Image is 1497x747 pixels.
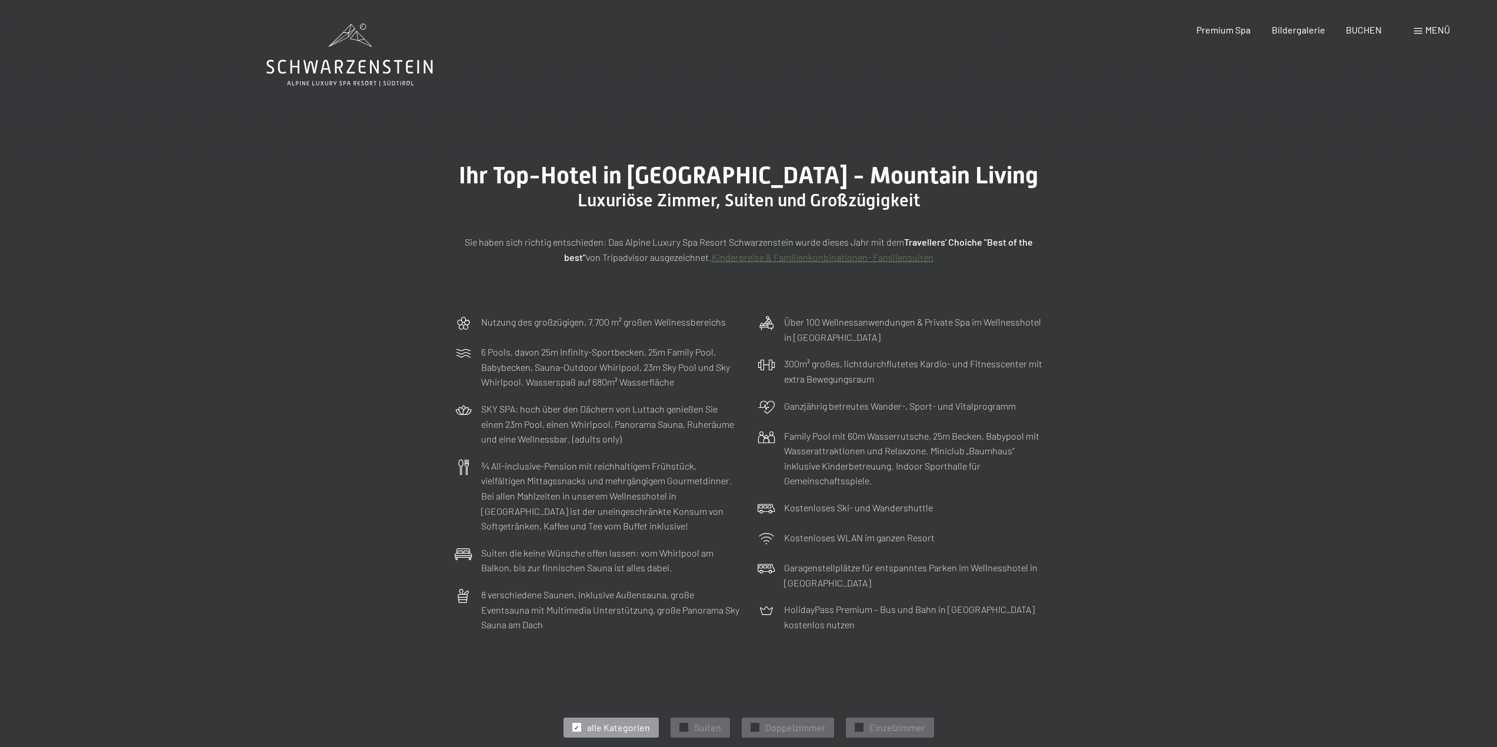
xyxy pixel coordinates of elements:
span: ✓ [574,723,579,732]
p: Nutzung des großzügigen, 7.700 m² großen Wellnessbereichs [481,314,726,330]
p: ¾ All-inclusive-Pension mit reichhaltigem Frühstück, vielfältigen Mittagssnacks und mehrgängigem ... [481,458,740,534]
a: Bildergalerie [1272,24,1325,35]
span: Luxuriöse Zimmer, Suiten und Großzügigkeit [578,190,920,210]
p: SKY SPA: hoch über den Dächern von Luttach genießen Sie einen 23m Pool, einen Whirlpool, Panorama... [481,401,740,447]
a: BUCHEN [1346,24,1382,35]
span: Ihr Top-Hotel in [GEOGRAPHIC_DATA] - Mountain Living [459,162,1038,189]
span: Einzelzimmer [869,721,925,734]
span: Menü [1425,24,1450,35]
a: Kinderpreise & Familienkonbinationen- Familiensuiten [712,252,933,263]
span: alle Kategorien [587,721,650,734]
p: Kostenloses WLAN im ganzen Resort [784,530,935,545]
p: Suiten die keine Wünsche offen lassen: vom Whirlpool am Balkon, bis zur finnischen Sauna ist alle... [481,545,740,575]
p: Family Pool mit 60m Wasserrutsche, 25m Becken, Babypool mit Wasserattraktionen und Relaxzone. Min... [784,428,1043,488]
p: 300m² großes, lichtdurchflutetes Kardio- und Fitnesscenter mit extra Bewegungsraum [784,356,1043,386]
p: Ganzjährig betreutes Wander-, Sport- und Vitalprogramm [784,398,1016,414]
p: Über 100 Wellnessanwendungen & Private Spa im Wellnesshotel in [GEOGRAPHIC_DATA] [784,314,1043,344]
strong: Travellers' Choiche "Best of the best" [564,236,1033,263]
p: 6 Pools, davon 25m Infinity-Sportbecken, 25m Family Pool, Babybecken, Sauna-Outdoor Whirlpool, 23... [481,344,740,390]
span: Doppelzimmer [765,721,825,734]
p: 8 verschiedene Saunen, inklusive Außensauna, große Eventsauna mit Multimedia Unterstützung, große... [481,587,740,632]
p: Sie haben sich richtig entschieden: Das Alpine Luxury Spa Resort Schwarzenstein wurde dieses Jahr... [455,235,1043,264]
a: Premium Spa [1196,24,1251,35]
span: Suiten [694,721,721,734]
p: HolidayPass Premium – Bus und Bahn in [GEOGRAPHIC_DATA] kostenlos nutzen [784,602,1043,632]
span: ✓ [681,723,686,732]
p: Kostenloses Ski- und Wandershuttle [784,500,933,515]
p: Garagenstellplätze für entspanntes Parken im Wellnesshotel in [GEOGRAPHIC_DATA] [784,560,1043,590]
span: ✓ [856,723,861,732]
span: ✓ [752,723,757,732]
